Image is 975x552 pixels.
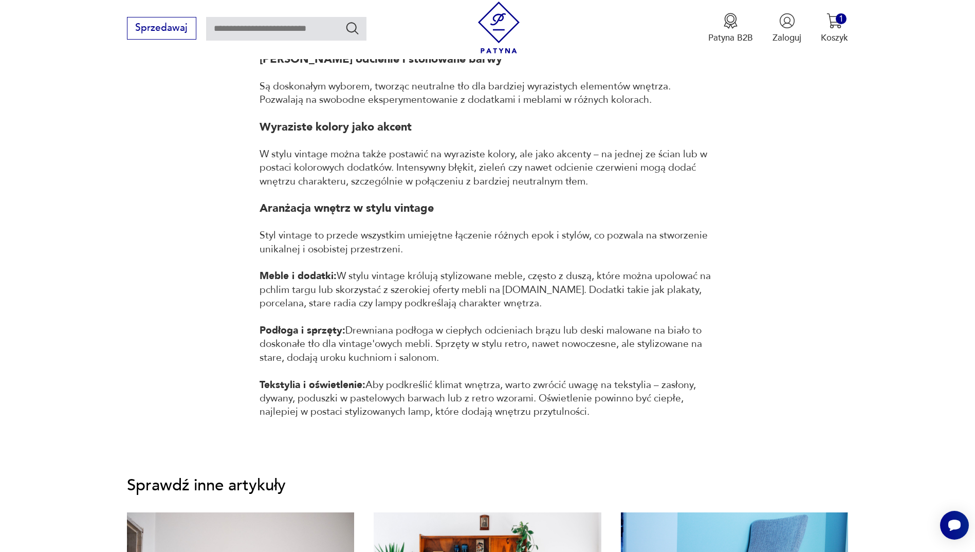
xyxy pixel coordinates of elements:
button: Sprzedawaj [127,17,196,40]
img: Ikona medalu [723,13,739,29]
p: Styl vintage to przede wszystkim umiejętne łączenie różnych epok i stylów, co pozwala na stworzen... [260,229,716,256]
p: Aby podkreślić klimat wnętrza, warto zwrócić uwagę na tekstylia – zasłony, dywany, poduszki w pas... [260,378,716,419]
button: Patyna B2B [708,13,753,44]
p: Koszyk [821,32,848,44]
button: 1Koszyk [821,13,848,44]
p: Drewniana podłoga w ciepłych odcieniach brązu lub deski malowane na biało to doskonałe tło dla vi... [260,324,716,364]
p: Zaloguj [772,32,801,44]
p: W stylu vintage można także postawić na wyraziste kolory, ale jako akcenty – na jednej ze ścian l... [260,148,716,188]
iframe: Smartsupp widget button [940,511,969,540]
h3: [PERSON_NAME] odcienie i stonowane barwy [260,52,716,66]
p: Sprawdź inne artykuły [127,478,849,493]
button: Szukaj [345,21,360,35]
a: Sprzedawaj [127,25,196,33]
strong: Meble i dodatki: [260,269,337,283]
strong: Podłoga i sprzęty: [260,324,345,337]
p: W stylu vintage królują stylizowane meble, często z duszą, które można upolować na pchlim targu l... [260,269,716,310]
h3: Wyraziste kolory jako akcent [260,120,716,134]
div: 1 [836,13,847,24]
p: Patyna B2B [708,32,753,44]
h2: Aranżacja wnętrz w stylu vintage [260,201,716,215]
a: Ikona medaluPatyna B2B [708,13,753,44]
img: Ikona koszyka [826,13,842,29]
strong: Tekstylia i oświetlenie: [260,378,365,392]
button: Zaloguj [772,13,801,44]
p: Są doskonałym wyborem, tworząc neutralne tło dla bardziej wyrazistych elementów wnętrza. Pozwalaj... [260,80,716,107]
img: Ikonka użytkownika [779,13,795,29]
img: Patyna - sklep z meblami i dekoracjami vintage [473,2,525,53]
